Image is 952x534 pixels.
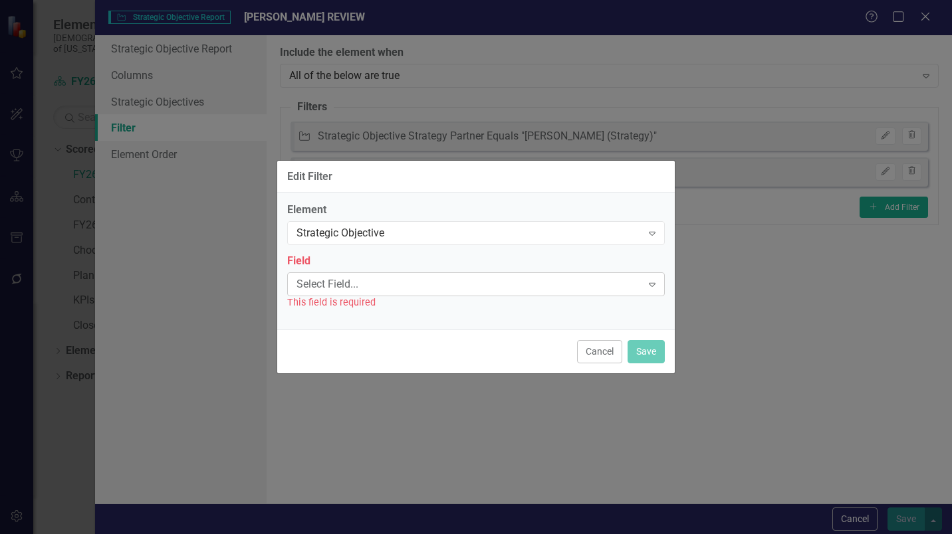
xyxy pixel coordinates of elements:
[297,226,642,241] div: Strategic Objective
[577,340,622,363] button: Cancel
[287,171,332,183] div: Edit Filter
[628,340,665,363] button: Save
[287,254,665,269] label: Field
[287,295,665,310] div: This field is required
[297,276,642,292] div: Select Field...
[287,203,665,218] label: Element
